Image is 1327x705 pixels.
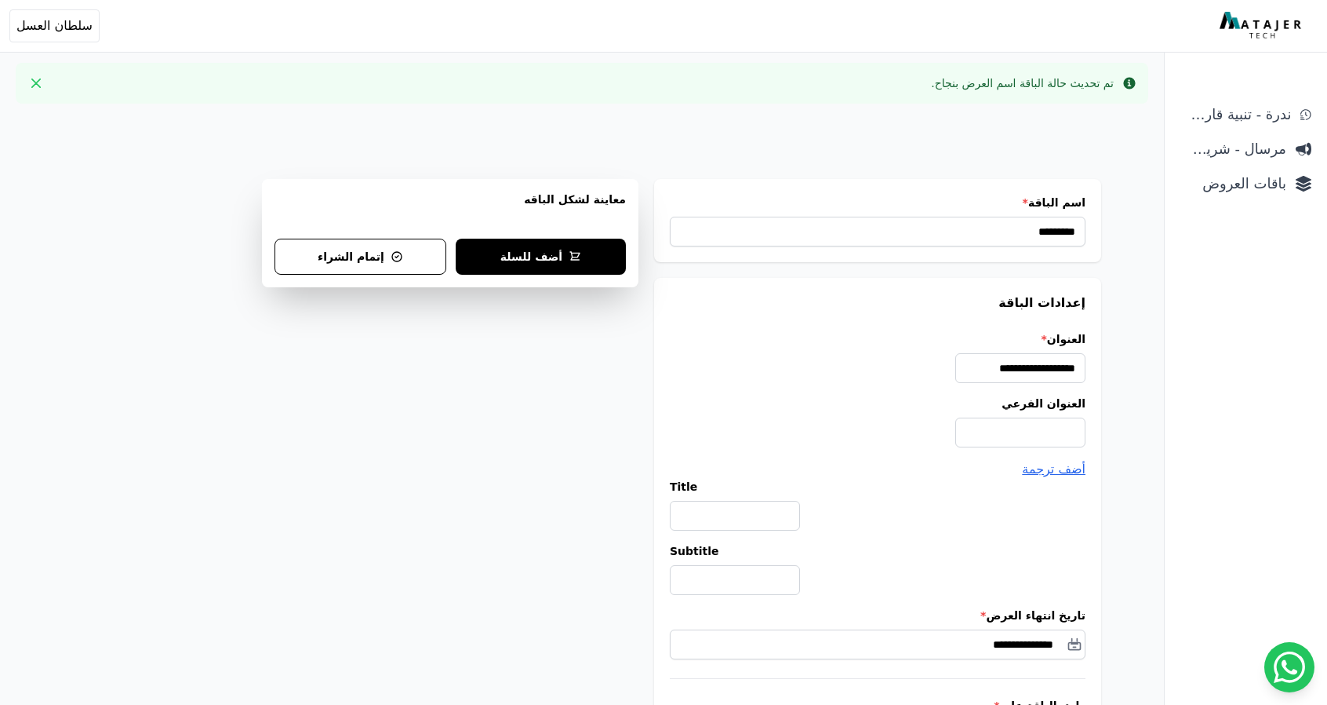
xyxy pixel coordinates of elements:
span: أضف ترجمة [1022,462,1085,477]
div: تم تحديث حالة الباقة اسم العرض بنجاح. [931,75,1114,91]
button: Close [24,71,49,96]
a: ندرة - تنبية قارب علي النفاذ [1174,100,1318,129]
label: Subtitle [670,543,1085,559]
label: Title [670,479,1085,495]
label: العنوان [670,331,1085,347]
label: اسم الباقة [670,195,1085,210]
button: إتمام الشراء [274,239,446,275]
span: ندرة - تنبية قارب علي النفاذ [1180,104,1291,126]
a: باقات العروض [1174,170,1318,198]
label: تاريخ انتهاء العرض [670,608,1085,623]
h3: إعدادات الباقة [670,294,1085,312]
label: العنوان الفرعي [670,396,1085,411]
button: أضف للسلة [456,239,626,275]
h3: معاينة لشكل الباقه [274,192,626,226]
a: مرسال - شريط دعاية [1174,135,1318,163]
span: باقات العروض [1180,173,1286,195]
span: سلطان العسل [16,16,93,35]
img: MatajerTech Logo [1220,12,1305,40]
span: مرسال - شريط دعاية [1180,138,1286,160]
button: سلطان العسل [9,9,100,42]
button: أضف ترجمة [1022,460,1085,479]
